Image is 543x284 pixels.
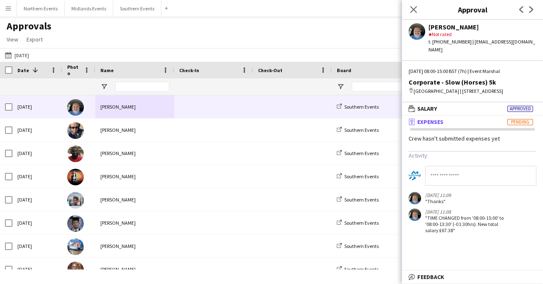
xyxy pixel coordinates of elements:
[402,128,543,244] div: ExpensesPending
[179,67,199,73] span: Check-In
[12,258,62,281] div: [DATE]
[344,150,379,156] span: Southern Events
[402,4,543,15] h3: Approval
[425,215,511,233] div: "TIME CHANGED from '08:00-15:00' to '08:00-13:30' (-01:30hrs). New total salary £67.38"
[258,67,282,73] span: Check-Out
[67,262,84,278] img: Kenneth Odii
[507,119,533,125] span: Pending
[67,122,84,139] img: Tom Renphrey
[409,152,536,159] h3: Activity
[67,238,84,255] img: Piotr Czarnecki
[67,99,84,116] img: John Beard
[23,34,46,45] a: Export
[417,105,437,112] span: Salary
[27,36,43,43] span: Export
[409,192,421,204] app-user-avatar: John Beard
[337,83,344,90] button: Open Filter Menu
[65,0,113,17] button: Midlands Events
[12,235,62,257] div: [DATE]
[337,220,379,226] a: Southern Events
[95,165,174,188] div: [PERSON_NAME]
[7,36,18,43] span: View
[402,116,543,128] mat-expansion-panel-header: ExpensesPending
[425,198,451,204] div: "Thanks"
[100,67,114,73] span: Name
[3,34,22,45] a: View
[12,211,62,234] div: [DATE]
[352,82,410,92] input: Board Filter Input
[409,209,421,221] app-user-avatar: John Beard
[344,173,379,180] span: Southern Events
[429,23,536,31] div: [PERSON_NAME]
[337,243,379,249] a: Southern Events
[344,266,379,272] span: Southern Events
[95,258,174,281] div: [PERSON_NAME]
[95,142,174,165] div: [PERSON_NAME]
[95,235,174,257] div: [PERSON_NAME]
[95,211,174,234] div: [PERSON_NAME]
[337,197,379,203] a: Southern Events
[115,82,169,92] input: Name Filter Input
[507,106,533,112] span: Approved
[344,104,379,110] span: Southern Events
[417,118,443,126] span: Expenses
[409,78,536,86] div: Corporate - Slow (Horses) 5k
[95,119,174,141] div: [PERSON_NAME]
[17,67,29,73] span: Date
[429,38,536,53] div: t. [PHONE_NUMBER] | [EMAIL_ADDRESS][DOMAIN_NAME]
[337,127,379,133] a: Southern Events
[425,192,451,198] div: [DATE] 11:09
[113,0,161,17] button: Southern Events
[337,104,379,110] a: Southern Events
[67,192,84,209] img: Sriram Rangarajan
[67,64,80,76] span: Photo
[337,150,379,156] a: Southern Events
[12,165,62,188] div: [DATE]
[67,169,84,185] img: Craig van Eyk
[344,197,379,203] span: Southern Events
[344,243,379,249] span: Southern Events
[344,127,379,133] span: Southern Events
[67,215,84,232] img: Javian Carvalho
[12,119,62,141] div: [DATE]
[344,220,379,226] span: Southern Events
[409,68,536,75] div: [DATE] 08:00-15:00 BST (7h) | Event Marshal
[425,209,511,215] div: [DATE] 11:08
[12,95,62,118] div: [DATE]
[3,50,31,60] button: [DATE]
[429,31,536,38] div: Not rated
[409,87,536,95] div: [GEOGRAPHIC_DATA] | [STREET_ADDRESS]
[337,266,379,272] a: Southern Events
[12,142,62,165] div: [DATE]
[402,271,543,283] mat-expansion-panel-header: Feedback
[95,95,174,118] div: [PERSON_NAME]
[402,102,543,115] mat-expansion-panel-header: SalaryApproved
[95,188,174,211] div: [PERSON_NAME]
[417,273,444,281] span: Feedback
[337,173,379,180] a: Southern Events
[67,146,84,162] img: Samuel Oppong-Nkrumah
[100,83,108,90] button: Open Filter Menu
[402,135,543,142] div: Crew hasn't submitted expenses yet
[17,0,65,17] button: Northern Events
[337,67,351,73] span: Board
[12,188,62,211] div: [DATE]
